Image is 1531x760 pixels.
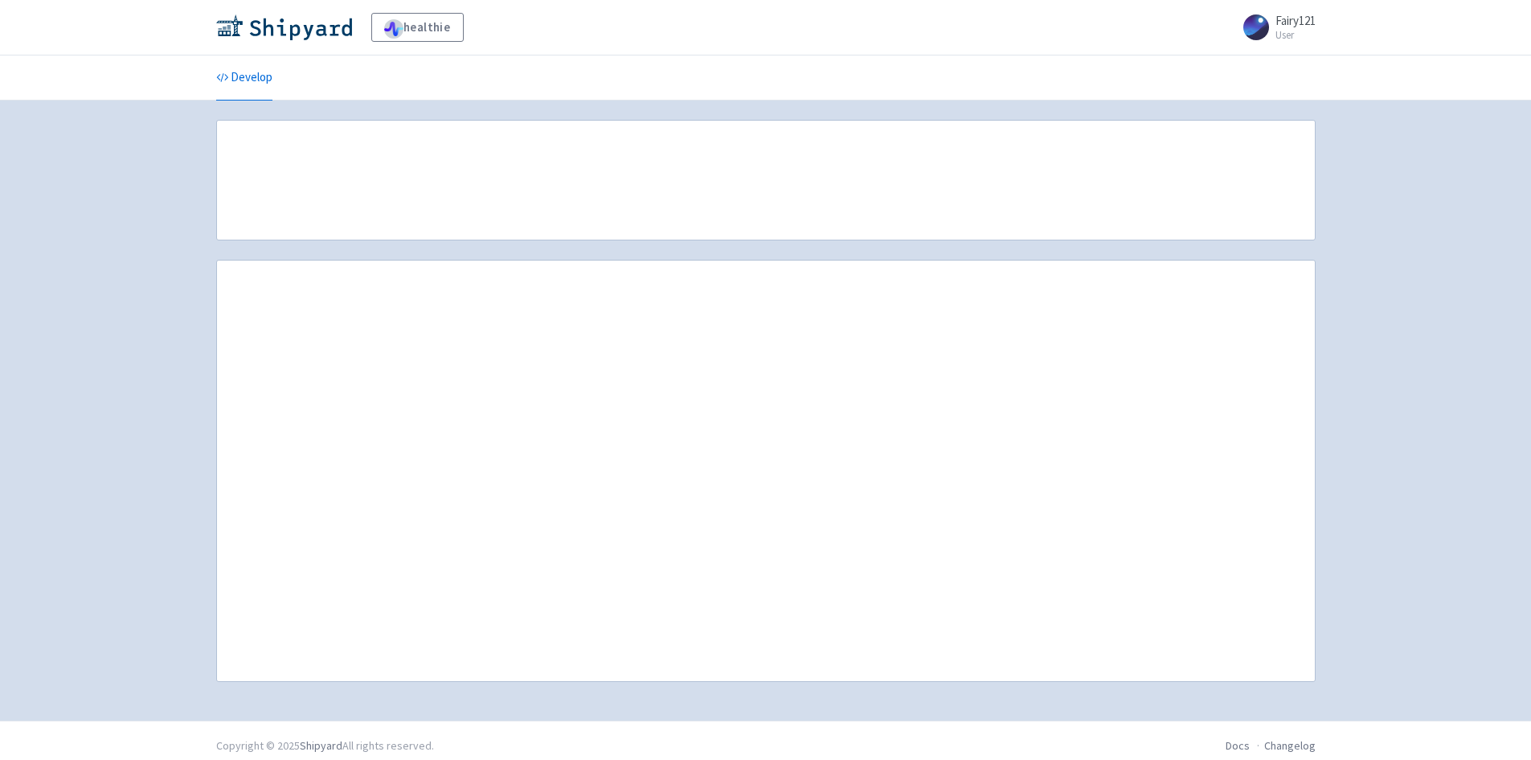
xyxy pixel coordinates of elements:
img: Shipyard logo [216,14,352,40]
div: Copyright © 2025 All rights reserved. [216,737,434,754]
a: healthie [371,13,464,42]
a: Changelog [1264,738,1316,753]
a: Fairy121 User [1234,14,1316,40]
a: Shipyard [300,738,342,753]
span: Fairy121 [1275,13,1316,28]
a: Develop [216,55,272,101]
a: Docs [1226,738,1250,753]
small: User [1275,30,1316,40]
